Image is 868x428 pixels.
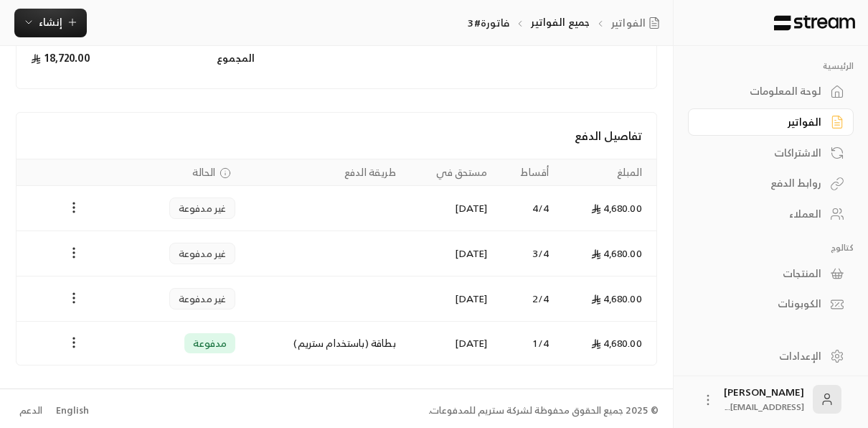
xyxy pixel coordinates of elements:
[724,385,804,414] div: [PERSON_NAME]
[496,159,558,186] th: أقساط
[405,231,496,276] td: [DATE]
[531,13,590,31] a: جميع الفواتير
[496,322,558,365] td: 1 / 4
[179,201,227,215] span: غير مدفوعة
[192,165,215,180] span: الحالة
[244,159,404,186] th: طريقة الدفع
[688,108,854,136] a: الفواتير
[706,115,821,129] div: الفواتير
[557,186,656,231] td: 4,680.00
[16,159,656,365] table: Payments
[428,404,659,418] div: © 2025 جميع الحقوق محفوظة لشركة ستريم للمدفوعات.
[557,231,656,276] td: 4,680.00
[706,176,821,190] div: روابط الدفع
[688,169,854,197] a: روابط الدفع
[496,231,558,276] td: 3 / 4
[688,200,854,228] a: العملاء
[496,186,558,231] td: 4 / 4
[244,322,404,365] td: بطاقة (باستخدام ستريم)
[179,292,227,306] span: غير مدفوعة
[557,322,656,365] td: 4,680.00
[405,159,496,186] th: مستحق في
[688,78,854,106] a: لوحة المعلومات
[706,349,821,363] div: الإعدادات
[706,146,821,160] div: الاشتراكات
[773,15,857,31] img: Logo
[56,404,89,418] div: English
[193,336,227,350] span: مدفوعة
[706,297,821,311] div: الكوبونات
[725,399,804,414] span: [EMAIL_ADDRESS]...
[179,246,227,261] span: غير مدفوعة
[14,398,47,424] a: الدعم
[611,16,666,30] a: الفواتير
[14,9,87,37] button: إنشاء
[39,13,62,31] span: إنشاء
[706,266,821,281] div: المنتجات
[688,60,854,72] p: الرئيسية
[557,159,656,186] th: المبلغ
[468,15,665,30] nav: breadcrumb
[405,322,496,365] td: [DATE]
[706,84,821,98] div: لوحة المعلومات
[405,276,496,322] td: [DATE]
[405,186,496,231] td: [DATE]
[688,259,854,287] a: المنتجات
[31,127,642,144] h4: تفاصيل الدفع
[688,342,854,370] a: الإعدادات
[132,42,255,74] td: المجموع
[468,16,509,30] p: فاتورة#3
[688,139,854,167] a: الاشتراكات
[688,242,854,253] p: كتالوج
[31,42,132,74] td: 18,720.00
[688,290,854,318] a: الكوبونات
[557,276,656,322] td: 4,680.00
[496,276,558,322] td: 2 / 4
[706,207,821,221] div: العملاء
